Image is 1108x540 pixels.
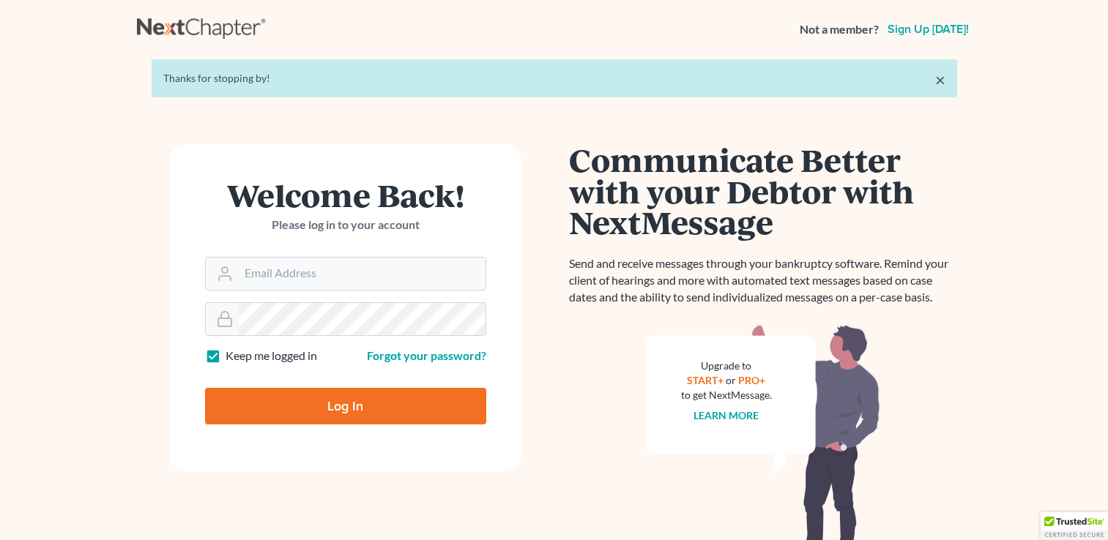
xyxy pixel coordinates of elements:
a: × [935,71,945,89]
p: Please log in to your account [205,217,486,233]
input: Email Address [239,258,486,290]
p: Send and receive messages through your bankruptcy software. Remind your client of hearings and mo... [569,255,957,306]
div: to get NextMessage. [681,388,772,402]
h1: Welcome Back! [205,179,486,211]
strong: Not a member? [800,21,879,38]
a: START+ [687,374,724,386]
a: PRO+ [738,374,765,386]
label: Keep me logged in [226,348,317,364]
a: Learn more [694,409,759,421]
div: TrustedSite Certified [1041,512,1108,540]
span: or [726,374,736,386]
div: Upgrade to [681,359,772,373]
div: Thanks for stopping by! [163,71,945,86]
h1: Communicate Better with your Debtor with NextMessage [569,144,957,238]
a: Forgot your password? [367,348,486,362]
input: Log In [205,388,486,424]
a: Sign up [DATE]! [885,23,972,35]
